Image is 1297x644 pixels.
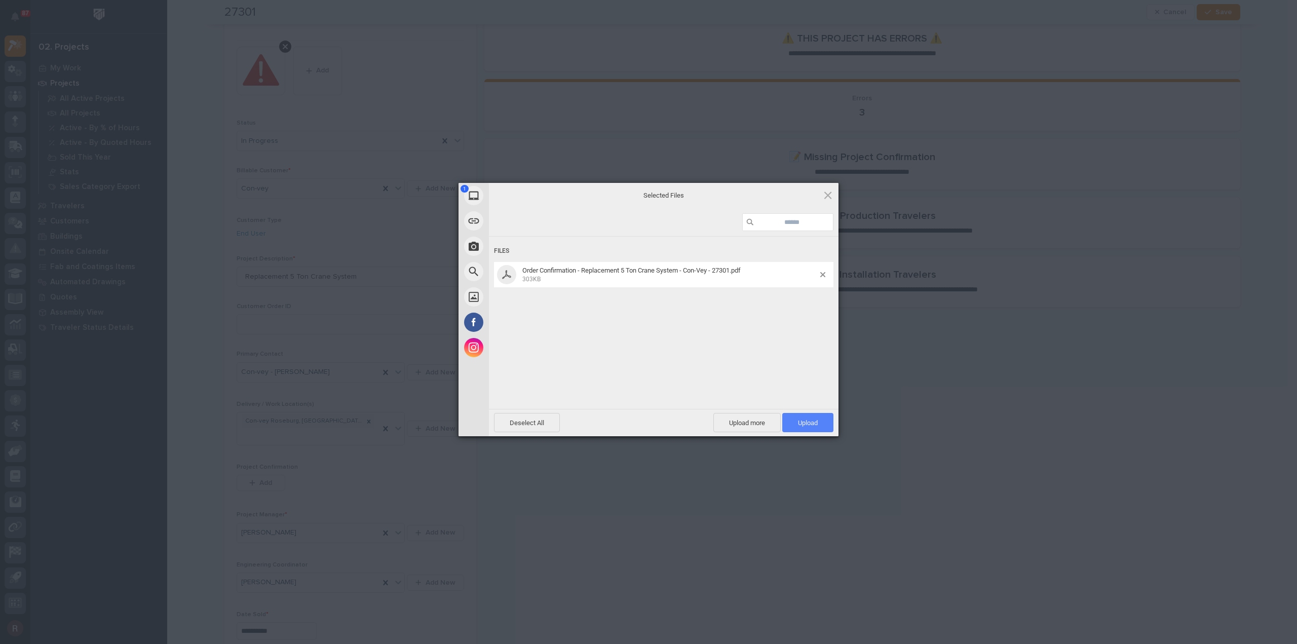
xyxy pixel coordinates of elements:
[494,242,833,260] div: Files
[459,234,580,259] div: Take Photo
[522,276,541,283] span: 303KB
[519,267,820,283] span: Order Confirmation - Replacement 5 Ton Crane System - Con-Vey - 27301.pdf
[461,185,469,193] span: 1
[798,419,818,427] span: Upload
[459,310,580,335] div: Facebook
[459,183,580,208] div: My Device
[459,335,580,360] div: Instagram
[782,413,833,432] span: Upload
[459,259,580,284] div: Web Search
[562,191,765,200] span: Selected Files
[822,190,833,201] span: Click here or hit ESC to close picker
[459,284,580,310] div: Unsplash
[522,267,741,274] span: Order Confirmation - Replacement 5 Ton Crane System - Con-Vey - 27301.pdf
[713,413,781,432] span: Upload more
[459,208,580,234] div: Link (URL)
[494,413,560,432] span: Deselect All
